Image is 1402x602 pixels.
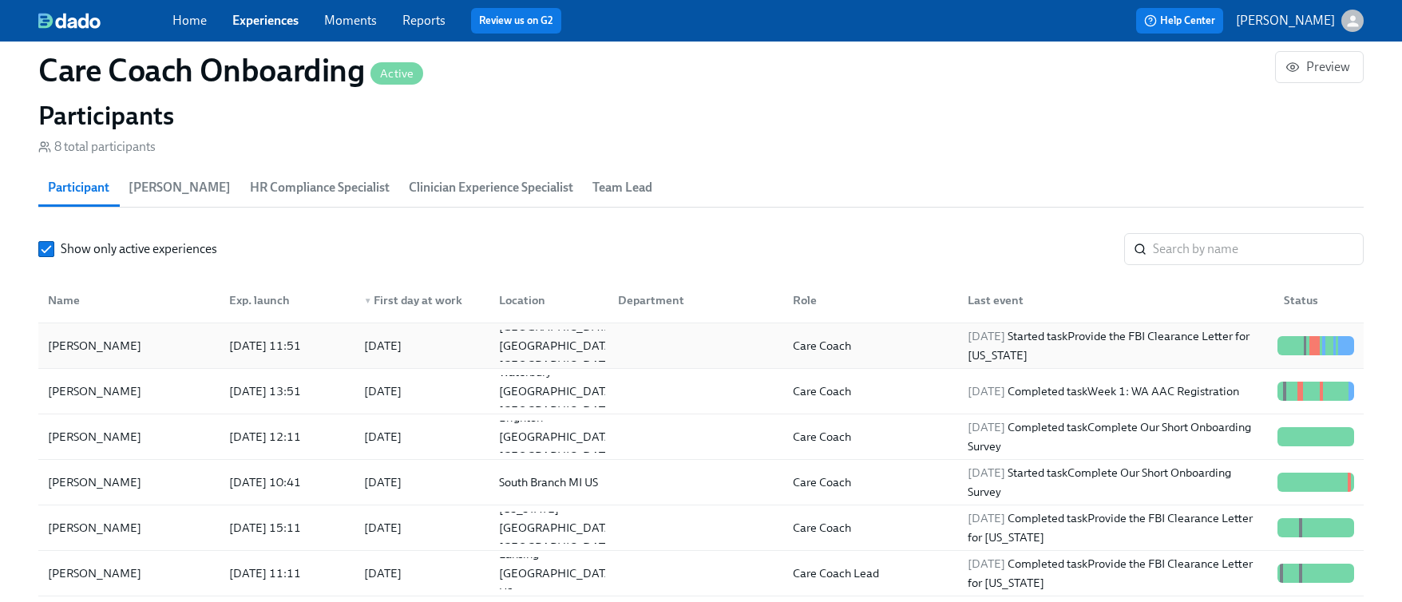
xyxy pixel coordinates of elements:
div: [DATE] [364,336,402,355]
div: Completed task Provide the FBI Clearance Letter for [US_STATE] [961,554,1271,592]
span: [DATE] [968,384,1005,398]
input: Search by name [1153,233,1364,265]
button: Review us on G2 [471,8,561,34]
div: Care Coach [786,382,955,401]
button: Preview [1275,51,1364,83]
div: [PERSON_NAME] [42,427,216,446]
div: [DATE] 10:41 [223,473,351,492]
div: Care Coach [786,518,955,537]
div: [PERSON_NAME][DATE] 10:41[DATE]South Branch MI USCare Coach[DATE] Started taskComplete Our Short ... [38,460,1364,505]
a: Home [172,13,207,28]
span: [DATE] [968,556,1005,571]
div: Department [612,291,780,310]
div: South Branch MI US [493,473,605,492]
div: Location [493,291,605,310]
span: [DATE] [968,511,1005,525]
div: [PERSON_NAME][DATE] 13:51[DATE]Waterbury [GEOGRAPHIC_DATA] [GEOGRAPHIC_DATA]Care Coach[DATE] Comp... [38,369,1364,414]
span: Clinician Experience Specialist [409,176,573,199]
span: Active [370,68,423,80]
p: [PERSON_NAME] [1236,12,1335,30]
button: Help Center [1136,8,1223,34]
div: [PERSON_NAME][DATE] 12:11[DATE]Brighton [GEOGRAPHIC_DATA] [GEOGRAPHIC_DATA]Care Coach[DATE] Compl... [38,414,1364,460]
div: Last event [955,284,1271,316]
div: [US_STATE] [GEOGRAPHIC_DATA] [GEOGRAPHIC_DATA] [493,499,623,556]
div: 8 total participants [38,138,156,156]
span: HR Compliance Specialist [250,176,390,199]
button: [PERSON_NAME] [1236,10,1364,32]
h2: Participants [38,100,1364,132]
div: [DATE] [364,518,402,537]
div: Exp. launch [223,291,351,310]
div: Brighton [GEOGRAPHIC_DATA] [GEOGRAPHIC_DATA] [493,408,623,465]
div: [GEOGRAPHIC_DATA] [GEOGRAPHIC_DATA] [GEOGRAPHIC_DATA] [493,317,623,374]
div: Status [1277,291,1360,310]
span: Team Lead [592,176,652,199]
div: [PERSON_NAME] [42,473,216,492]
div: Name [42,284,216,316]
div: Lansing [GEOGRAPHIC_DATA] US [493,545,623,602]
span: [PERSON_NAME] [129,176,231,199]
div: Status [1271,284,1360,316]
div: ▼First day at work [351,284,486,316]
div: [PERSON_NAME] [42,518,216,537]
div: Role [786,291,955,310]
div: Waterbury [GEOGRAPHIC_DATA] [GEOGRAPHIC_DATA] [493,362,623,420]
div: Department [605,284,780,316]
span: [DATE] [968,420,1005,434]
div: Role [780,284,955,316]
div: [DATE] [364,564,402,583]
div: [PERSON_NAME] [42,382,216,401]
div: Exp. launch [216,284,351,316]
a: Reports [402,13,446,28]
span: [DATE] [968,465,1005,480]
div: [PERSON_NAME][DATE] 11:11[DATE]Lansing [GEOGRAPHIC_DATA] USCare Coach Lead[DATE] Completed taskPr... [38,551,1364,596]
div: Care Coach [786,336,955,355]
span: Help Center [1144,13,1215,29]
div: First day at work [358,291,486,310]
span: Show only active experiences [61,240,217,258]
div: Started task Complete Our Short Onboarding Survey [961,463,1271,501]
div: [DATE] 15:11 [223,518,351,537]
div: [PERSON_NAME][DATE] 15:11[DATE][US_STATE] [GEOGRAPHIC_DATA] [GEOGRAPHIC_DATA]Care Coach[DATE] Com... [38,505,1364,551]
div: Care Coach [786,473,955,492]
div: [DATE] 11:51 [223,336,351,355]
div: Started task Provide the FBI Clearance Letter for [US_STATE] [961,327,1271,365]
div: Name [42,291,216,310]
div: [DATE] [364,427,402,446]
span: ▼ [364,297,372,305]
div: Completed task Complete Our Short Onboarding Survey [961,418,1271,456]
a: Moments [324,13,377,28]
span: [DATE] [968,329,1005,343]
a: Review us on G2 [479,13,553,29]
h1: Care Coach Onboarding [38,51,423,89]
div: Completed task Week 1: WA AAC Registration [961,382,1271,401]
div: [PERSON_NAME][DATE] 11:51[DATE][GEOGRAPHIC_DATA] [GEOGRAPHIC_DATA] [GEOGRAPHIC_DATA]Care Coach[DA... [38,323,1364,369]
div: Last event [961,291,1271,310]
div: [DATE] 11:11 [223,564,351,583]
span: Preview [1289,59,1350,75]
div: [DATE] [364,382,402,401]
div: [DATE] [364,473,402,492]
div: [PERSON_NAME] [42,564,216,583]
img: dado [38,13,101,29]
span: Participant [48,176,109,199]
div: [DATE] 12:11 [223,427,351,446]
div: Location [486,284,605,316]
div: [PERSON_NAME] [42,336,148,355]
a: Experiences [232,13,299,28]
div: Care Coach Lead [786,564,955,583]
div: Care Coach [786,427,955,446]
div: Completed task Provide the FBI Clearance Letter for [US_STATE] [961,509,1271,547]
div: [DATE] 13:51 [223,382,351,401]
a: dado [38,13,172,29]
